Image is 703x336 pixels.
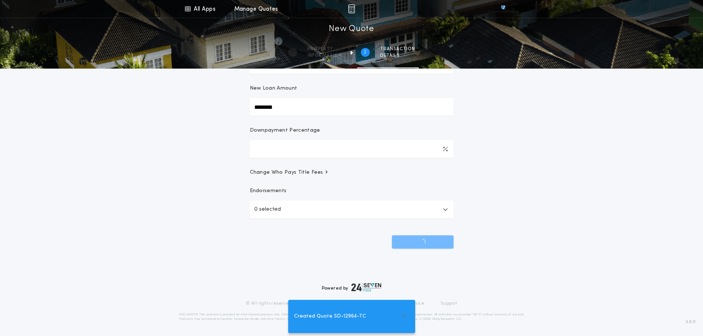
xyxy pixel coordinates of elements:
p: New Loan Amount [250,85,297,92]
p: Endorsements [250,187,454,195]
span: Transaction [380,46,415,52]
button: Change Who Pays Title Fees [250,169,454,176]
span: Created Quote SD-12964-TC [294,312,366,321]
div: Powered by [322,283,382,292]
h2: 2 [364,49,366,55]
p: Downpayment Percentage [250,127,320,134]
span: information [307,53,342,59]
span: Change Who Pays Title Fees [250,169,329,176]
input: New Loan Amount [250,98,454,116]
img: logo [351,283,382,292]
span: details [380,53,415,59]
img: vs-icon [487,5,518,13]
p: 0 selected [254,205,281,214]
input: Downpayment Percentage [250,140,454,158]
img: img [348,4,355,13]
h1: New Quote [329,23,374,35]
button: 0 selected [250,201,454,218]
span: Property [307,46,342,52]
